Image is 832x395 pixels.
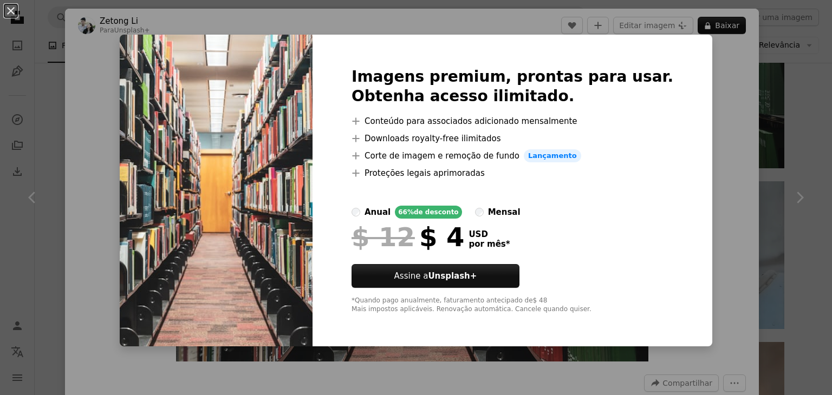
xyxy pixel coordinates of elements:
[352,149,673,162] li: Corte de imagem e remoção de fundo
[488,206,521,219] div: mensal
[120,35,313,346] img: premium_photo-1677567996070-68fa4181775a
[428,271,477,281] strong: Unsplash+
[395,206,461,219] div: 66% de desconto
[365,206,391,219] div: anual
[352,167,673,180] li: Proteções legais aprimoradas
[352,297,673,314] div: *Quando pago anualmente, faturamento antecipado de $ 48 Mais impostos aplicáveis. Renovação autom...
[352,132,673,145] li: Downloads royalty-free ilimitados
[352,115,673,128] li: Conteúdo para associados adicionado mensalmente
[352,223,415,251] span: $ 12
[475,208,484,216] input: mensal
[352,208,360,216] input: anual66%de desconto
[469,239,510,249] span: por mês *
[524,149,581,162] span: Lançamento
[352,67,673,106] h2: Imagens premium, prontas para usar. Obtenha acesso ilimitado.
[352,264,519,288] button: Assine aUnsplash+
[352,223,464,251] div: $ 4
[469,229,510,239] span: USD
